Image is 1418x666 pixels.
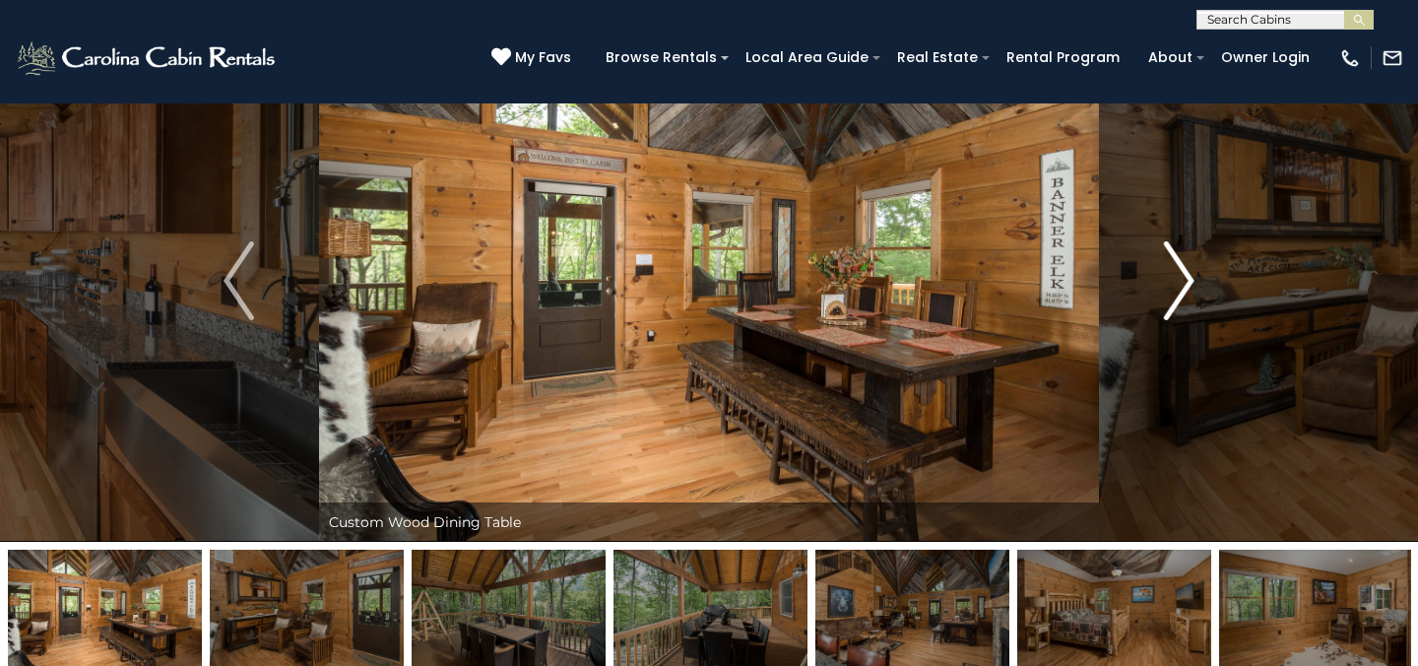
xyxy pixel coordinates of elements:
a: Local Area Guide [736,42,878,73]
img: arrow [224,241,253,320]
span: My Favs [515,47,571,68]
img: phone-regular-white.png [1339,47,1361,69]
a: Real Estate [887,42,988,73]
a: Owner Login [1211,42,1320,73]
img: White-1-2.png [15,38,281,78]
a: Rental Program [997,42,1129,73]
img: arrow [1164,241,1193,320]
div: Custom Wood Dining Table [319,502,1099,542]
a: About [1138,42,1202,73]
img: mail-regular-white.png [1382,47,1403,69]
a: My Favs [491,47,576,69]
a: Browse Rentals [596,42,727,73]
button: Previous [159,20,319,542]
button: Next [1099,20,1259,542]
